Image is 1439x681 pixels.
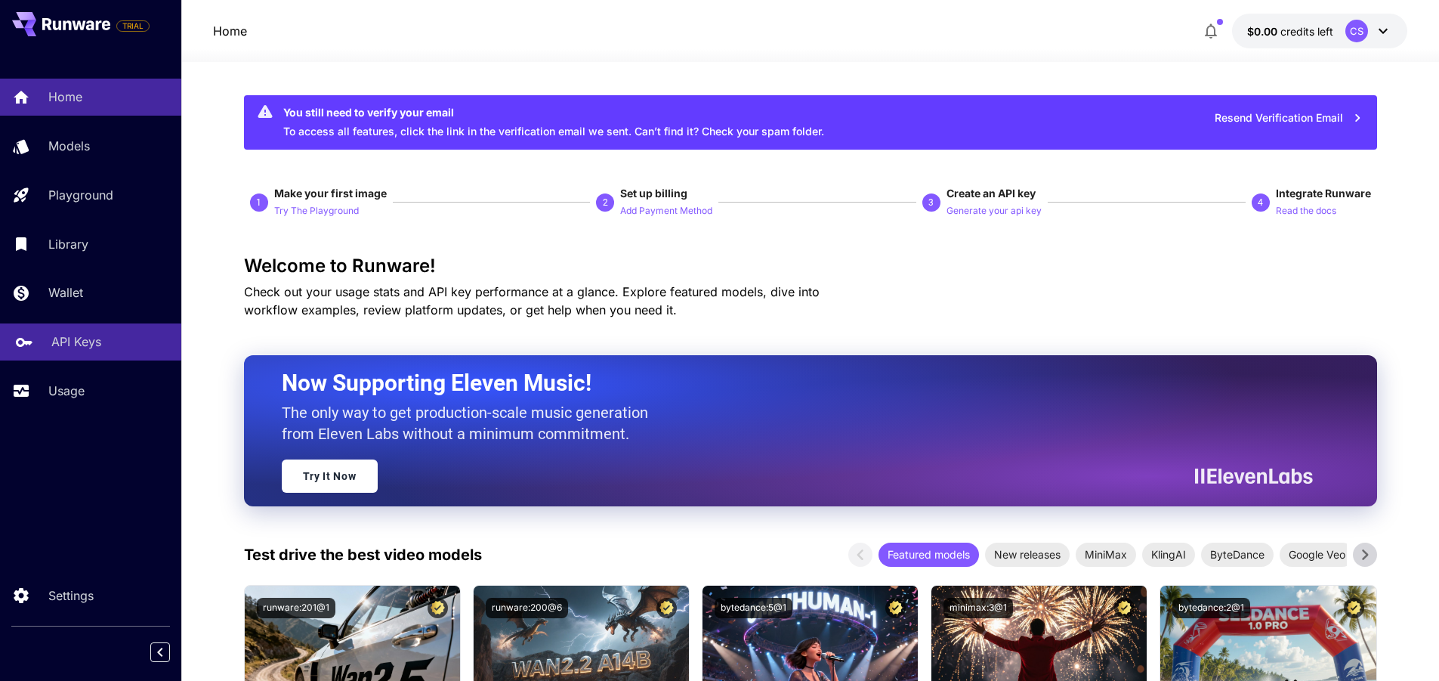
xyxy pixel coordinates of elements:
[1247,25,1280,38] span: $0.00
[274,201,359,219] button: Try The Playground
[1201,543,1274,567] div: ByteDance
[283,100,824,145] div: To access all features, click the link in the verification email we sent. Can’t find it? Check yo...
[1201,546,1274,562] span: ByteDance
[1076,543,1136,567] div: MiniMax
[1276,201,1336,219] button: Read the docs
[48,235,88,253] p: Library
[162,639,181,666] div: Collapse sidebar
[1280,25,1333,38] span: credits left
[428,598,448,618] button: Certified Model – Vetted for best performance and includes a commercial license.
[244,543,482,566] p: Test drive the best video models
[51,333,101,351] p: API Keys
[116,17,150,35] span: Add your payment card to enable full platform functionality.
[1344,598,1364,618] button: Certified Model – Vetted for best performance and includes a commercial license.
[656,598,677,618] button: Certified Model – Vetted for best performance and includes a commercial license.
[48,88,82,106] p: Home
[1206,103,1371,134] button: Resend Verification Email
[256,196,261,209] p: 1
[1172,598,1250,618] button: bytedance:2@1
[244,255,1377,277] h3: Welcome to Runware!
[1345,20,1368,42] div: CS
[985,543,1070,567] div: New releases
[486,598,568,618] button: runware:200@6
[274,187,387,200] span: Make your first image
[213,22,247,40] a: Home
[48,382,85,400] p: Usage
[282,369,1302,398] h2: Now Supporting Eleven Music!
[117,20,149,32] span: TRIAL
[620,204,712,218] p: Add Payment Method
[283,104,824,120] div: You still need to verify your email
[1076,546,1136,562] span: MiniMax
[1276,187,1371,200] span: Integrate Runware
[879,546,979,562] span: Featured models
[282,402,659,444] p: The only way to get production-scale music generation from Eleven Labs without a minimum commitment.
[1258,196,1263,209] p: 4
[603,196,608,209] p: 2
[946,204,1042,218] p: Generate your api key
[879,543,979,567] div: Featured models
[946,187,1036,200] span: Create an API key
[928,196,934,209] p: 3
[715,598,792,618] button: bytedance:5@1
[1114,598,1135,618] button: Certified Model – Vetted for best performance and includes a commercial license.
[946,201,1042,219] button: Generate your api key
[1276,204,1336,218] p: Read the docs
[48,137,90,155] p: Models
[282,460,378,493] a: Try It Now
[620,201,712,219] button: Add Payment Method
[620,187,687,200] span: Set up billing
[213,22,247,40] nav: breadcrumb
[48,587,94,605] p: Settings
[48,186,113,204] p: Playground
[1142,546,1195,562] span: KlingAI
[257,598,335,618] button: runware:201@1
[150,642,170,662] button: Collapse sidebar
[1247,23,1333,39] div: $0.00
[985,546,1070,562] span: New releases
[244,284,820,317] span: Check out your usage stats and API key performance at a glance. Explore featured models, dive int...
[885,598,906,618] button: Certified Model – Vetted for best performance and includes a commercial license.
[1142,543,1195,567] div: KlingAI
[943,598,1013,618] button: minimax:3@1
[1232,14,1407,48] button: $0.00CS
[274,204,359,218] p: Try The Playground
[48,283,83,302] p: Wallet
[1280,546,1354,562] span: Google Veo
[1280,543,1354,567] div: Google Veo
